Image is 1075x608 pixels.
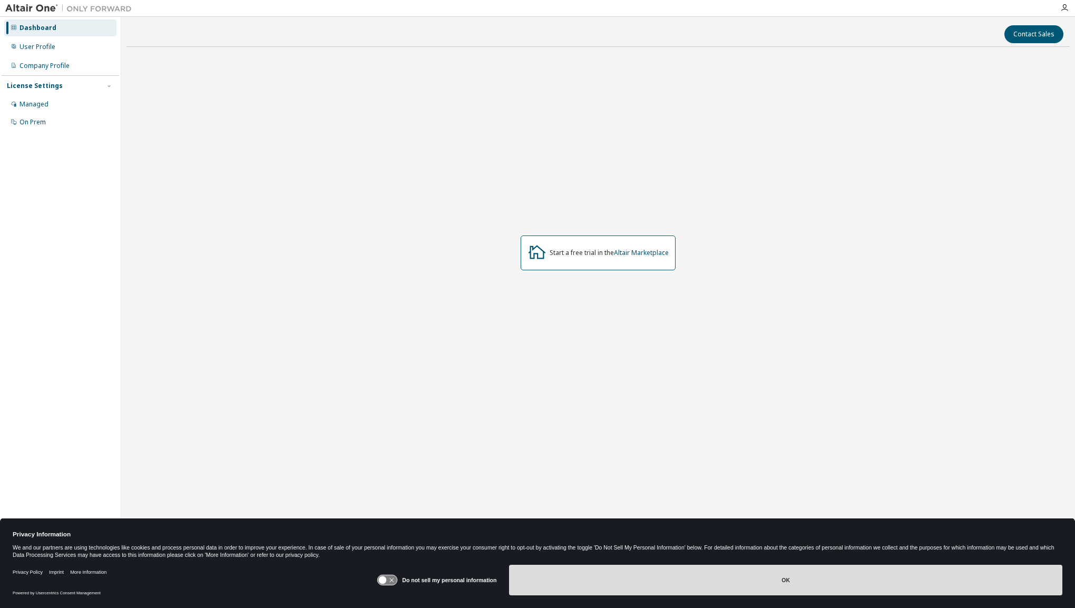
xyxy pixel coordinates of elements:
div: License Settings [7,82,63,90]
img: Altair One [5,3,137,14]
div: Start a free trial in the [550,249,669,257]
div: User Profile [19,43,55,51]
div: Company Profile [19,62,70,70]
a: Altair Marketplace [614,248,669,257]
div: On Prem [19,118,46,126]
div: Dashboard [19,24,56,32]
div: Managed [19,100,48,109]
button: Contact Sales [1004,25,1063,43]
